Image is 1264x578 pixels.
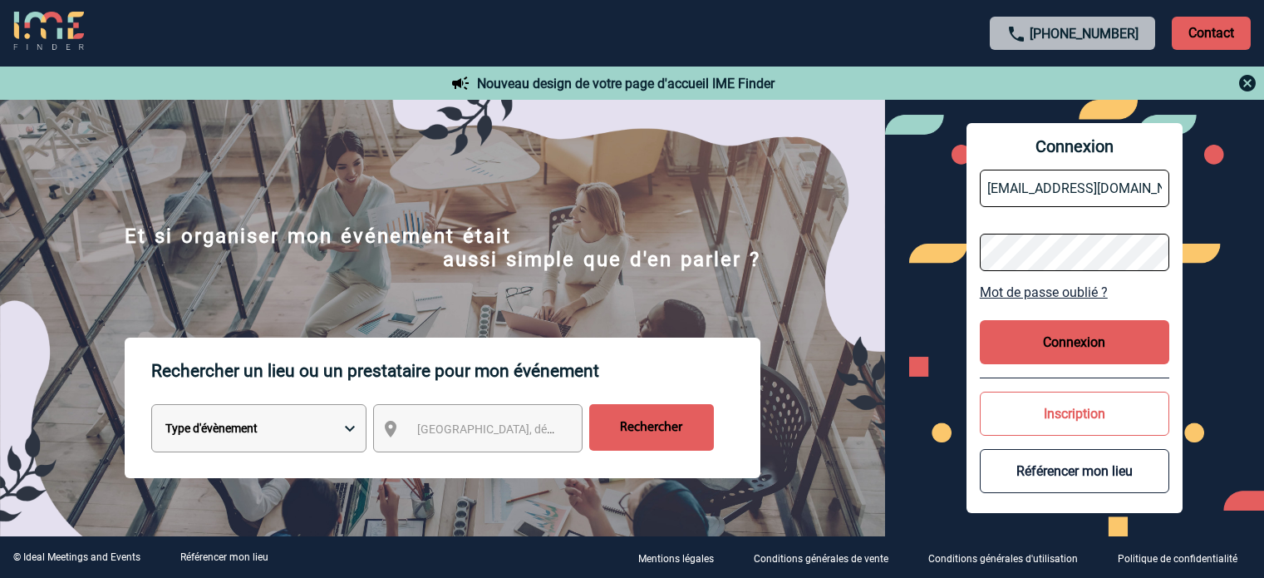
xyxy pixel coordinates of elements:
[625,550,740,566] a: Mentions légales
[1006,24,1026,44] img: call-24-px.png
[915,550,1104,566] a: Conditions générales d'utilisation
[980,136,1169,156] span: Connexion
[980,284,1169,300] a: Mot de passe oublié ?
[180,551,268,563] a: Référencer mon lieu
[980,320,1169,364] button: Connexion
[589,404,714,451] input: Rechercher
[928,553,1078,565] p: Conditions générales d'utilisation
[980,449,1169,493] button: Référencer mon lieu
[1118,553,1237,565] p: Politique de confidentialité
[980,392,1169,436] button: Inscription
[740,550,915,566] a: Conditions générales de vente
[980,170,1169,207] input: Email *
[638,553,714,565] p: Mentions légales
[1172,17,1251,50] p: Contact
[417,422,648,436] span: [GEOGRAPHIC_DATA], département, région...
[1104,550,1264,566] a: Politique de confidentialité
[151,338,760,404] p: Rechercher un lieu ou un prestataire pour mon événement
[13,551,140,563] div: © Ideal Meetings and Events
[754,553,888,565] p: Conditions générales de vente
[1030,26,1139,42] a: [PHONE_NUMBER]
